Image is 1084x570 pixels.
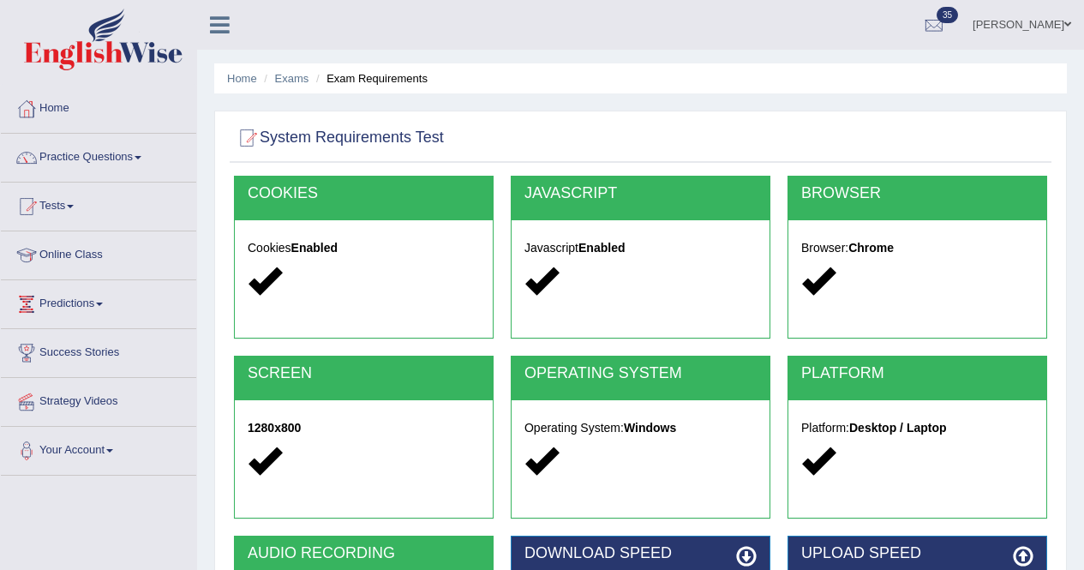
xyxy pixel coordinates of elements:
a: Tests [1,183,196,225]
h2: COOKIES [248,185,480,202]
h5: Browser: [801,242,1033,255]
h2: AUDIO RECORDING [248,545,480,562]
h5: Cookies [248,242,480,255]
span: 35 [937,7,958,23]
a: Online Class [1,231,196,274]
li: Exam Requirements [312,70,428,87]
h2: JAVASCRIPT [524,185,757,202]
a: Practice Questions [1,134,196,177]
strong: Desktop / Laptop [849,421,947,435]
a: Success Stories [1,329,196,372]
strong: 1280x800 [248,421,301,435]
a: Your Account [1,427,196,470]
h2: PLATFORM [801,365,1033,382]
h2: BROWSER [801,185,1033,202]
strong: Chrome [848,241,894,255]
h2: System Requirements Test [234,125,444,151]
h5: Javascript [524,242,757,255]
a: Exams [275,72,309,85]
strong: Enabled [578,241,625,255]
strong: Enabled [291,241,338,255]
h2: DOWNLOAD SPEED [524,545,757,562]
h2: UPLOAD SPEED [801,545,1033,562]
h5: Platform: [801,422,1033,435]
h5: Operating System: [524,422,757,435]
a: Strategy Videos [1,378,196,421]
h2: SCREEN [248,365,480,382]
h2: OPERATING SYSTEM [524,365,757,382]
strong: Windows [624,421,676,435]
a: Home [1,85,196,128]
a: Home [227,72,257,85]
a: Predictions [1,280,196,323]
